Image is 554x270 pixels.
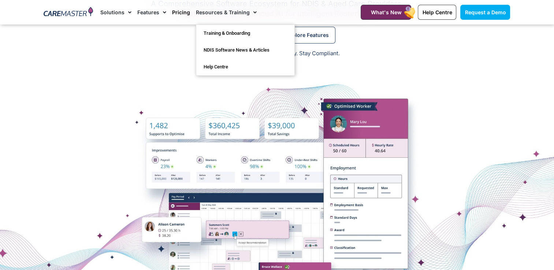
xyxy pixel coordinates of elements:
a: Request a Demo [460,5,510,20]
span: What's New [371,9,401,15]
p: Reduce Costs. Boost Efficiency. Stay Compliant. [4,49,550,58]
span: Help Centre [422,9,452,15]
a: NDIS Software News & Articles [196,42,294,59]
span: Explore Features [286,33,329,37]
a: Help Centre [196,59,294,75]
a: Help Centre [418,5,456,20]
a: Training & Onboarding [196,25,294,42]
a: What's New [361,5,411,20]
ul: Resources & Training [196,25,295,76]
img: CareMaster Logo [44,7,93,18]
a: Explore Features [280,27,335,44]
span: Request a Demo [465,9,506,15]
